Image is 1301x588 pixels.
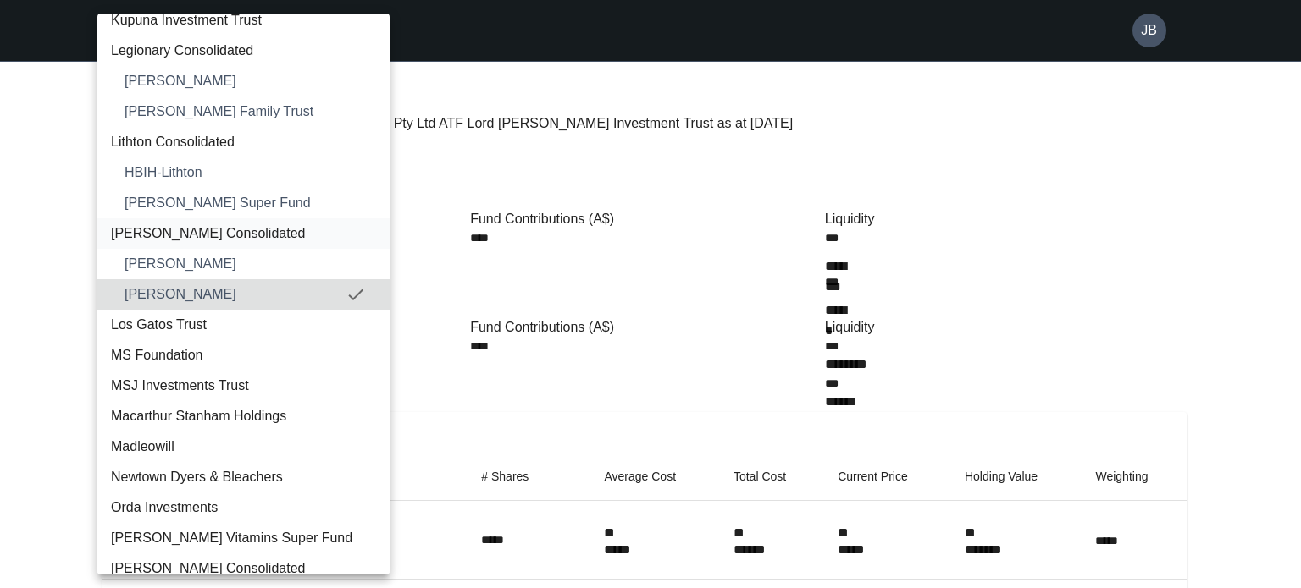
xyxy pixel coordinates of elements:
span: Kupuna Investment Trust [111,10,376,30]
span: [PERSON_NAME] Vitamins Super Fund [111,528,376,548]
span: MS Foundation [111,345,376,365]
span: Lithton Consolidated [111,132,376,152]
span: [PERSON_NAME] Consolidated [111,558,376,579]
span: [PERSON_NAME] [125,254,376,274]
span: Macarthur Stanham Holdings [111,406,376,426]
span: Newtown Dyers & Bleachers [111,467,376,487]
span: [PERSON_NAME] Consolidated [111,223,376,244]
span: [PERSON_NAME] [125,284,346,305]
span: HBIH-Lithton [125,162,376,183]
span: Los Gatos Trust [111,315,376,335]
span: [PERSON_NAME] Super Fund [125,193,376,213]
span: Legionary Consolidated [111,41,376,61]
span: [PERSON_NAME] [125,71,376,91]
span: [PERSON_NAME] Family Trust [125,102,376,122]
span: MSJ Investments Trust [111,376,376,396]
span: Orda Investments [111,497,376,518]
span: Madleowill [111,437,376,457]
